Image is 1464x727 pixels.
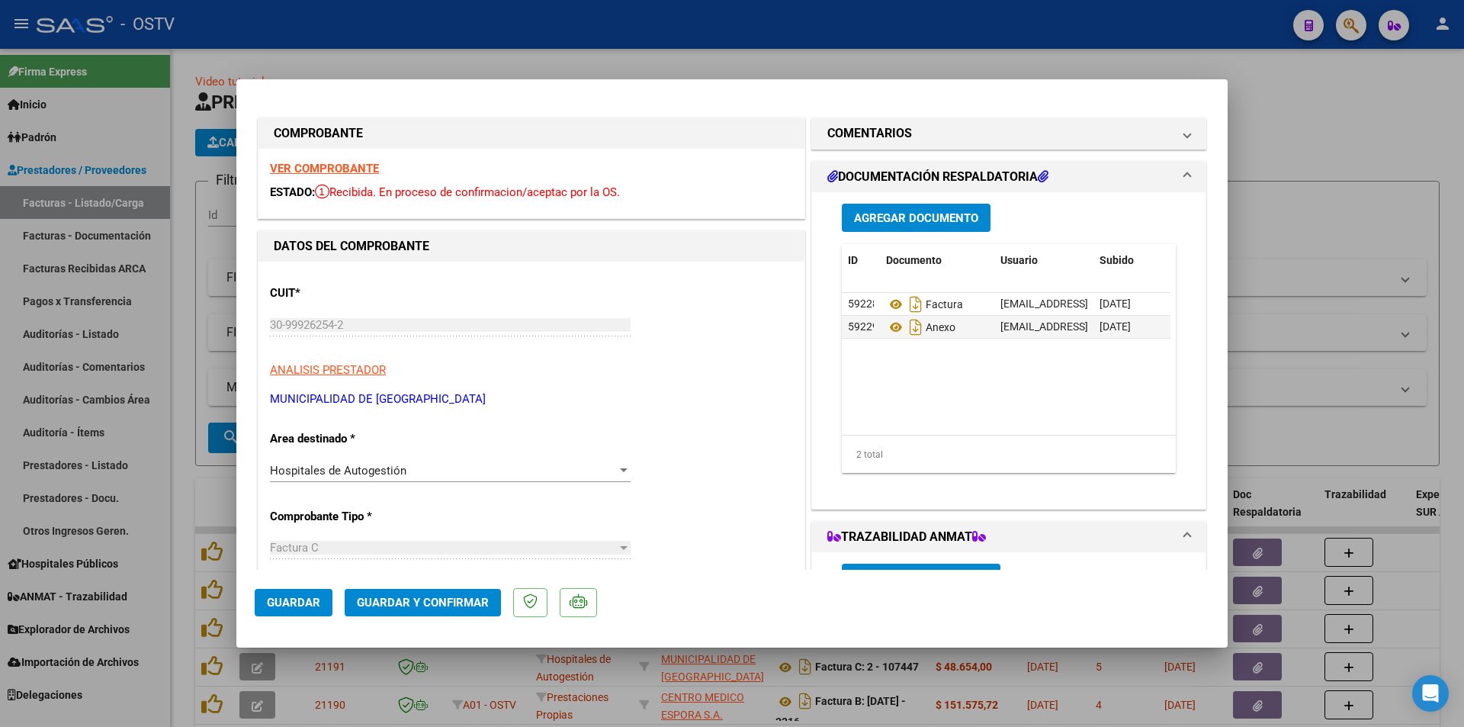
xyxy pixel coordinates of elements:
[1100,254,1134,266] span: Subido
[270,162,379,175] a: VER COMPROBANTE
[267,596,320,610] span: Guardar
[886,298,963,310] span: Factura
[270,508,427,526] p: Comprobante Tipo *
[270,363,386,377] span: ANALISIS PRESTADOR
[1100,320,1131,333] span: [DATE]
[842,564,1000,592] button: Agregar Trazabilidad
[270,185,315,199] span: ESTADO:
[827,124,912,143] h1: COMENTARIOS
[827,528,986,546] h1: TRAZABILIDAD ANMAT
[848,254,858,266] span: ID
[812,162,1206,192] mat-expansion-panel-header: DOCUMENTACIÓN RESPALDATORIA
[994,244,1093,277] datatable-header-cell: Usuario
[270,430,427,448] p: Area destinado *
[906,292,926,317] i: Descargar documento
[842,204,990,232] button: Agregar Documento
[880,244,994,277] datatable-header-cell: Documento
[886,321,955,333] span: Anexo
[1000,298,1280,310] span: [EMAIL_ADDRESS][DOMAIN_NAME] - [GEOGRAPHIC_DATA]
[842,436,1176,474] div: 2 total
[1100,298,1131,310] span: [DATE]
[255,589,332,616] button: Guardar
[854,211,978,225] span: Agregar Documento
[886,254,942,266] span: Documento
[1000,320,1280,333] span: [EMAIL_ADDRESS][DOMAIN_NAME] - [GEOGRAPHIC_DATA]
[345,589,501,616] button: Guardar y Confirmar
[1170,244,1246,277] datatable-header-cell: Acción
[315,185,620,199] span: Recibida. En proceso de confirmacion/aceptac por la OS.
[357,596,489,610] span: Guardar y Confirmar
[274,239,429,253] strong: DATOS DEL COMPROBANTE
[1093,244,1170,277] datatable-header-cell: Subido
[270,391,793,408] p: MUNICIPALIDAD DE [GEOGRAPHIC_DATA]
[906,315,926,339] i: Descargar documento
[827,168,1048,186] h1: DOCUMENTACIÓN RESPALDATORIA
[842,244,880,277] datatable-header-cell: ID
[848,320,878,333] span: 59229
[1000,254,1038,266] span: Usuario
[274,126,363,140] strong: COMPROBANTE
[270,285,427,302] p: CUIT
[812,522,1206,552] mat-expansion-panel-header: TRAZABILIDAD ANMAT
[812,192,1206,509] div: DOCUMENTACIÓN RESPALDATORIA
[270,541,319,555] span: Factura C
[812,118,1206,149] mat-expansion-panel-header: COMENTARIOS
[1412,675,1449,712] div: Open Intercom Messenger
[848,298,878,310] span: 59228
[270,464,406,478] span: Hospitales de Autogestión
